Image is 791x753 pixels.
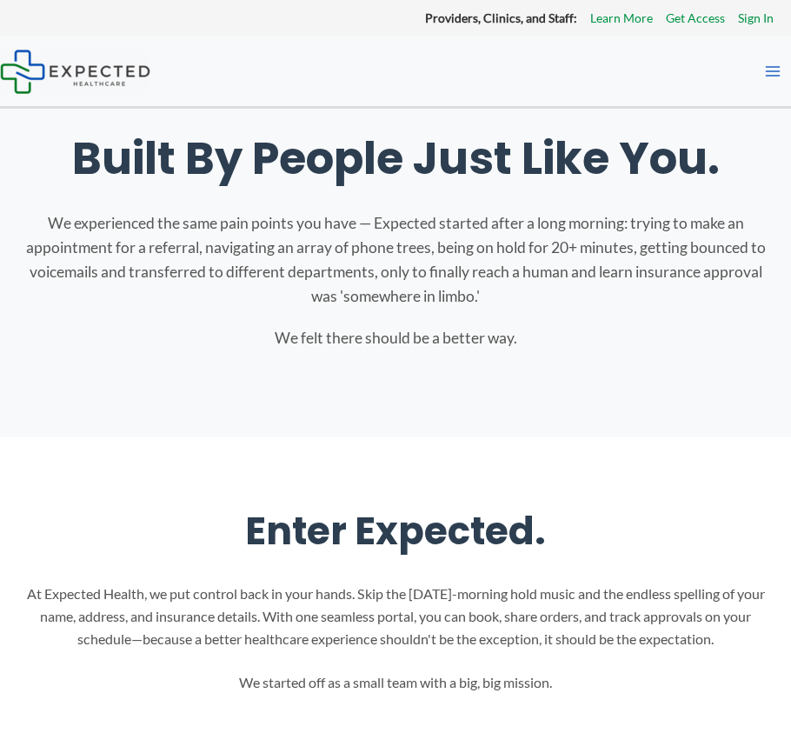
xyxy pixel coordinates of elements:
[17,326,774,350] p: We felt there should be a better way.
[17,583,774,650] p: At Expected Health, we put control back in your hands. Skip the [DATE]-morning hold music and the...
[425,10,577,25] strong: Providers, Clinics, and Staff:
[17,507,774,556] h2: Enter Expected.
[590,7,653,30] a: Learn More
[754,53,791,90] button: Main menu toggle
[666,7,725,30] a: Get Access
[17,211,774,309] p: We experienced the same pain points you have — Expected started after a long morning: trying to m...
[738,7,774,30] a: Sign In
[17,132,774,185] h1: Built By People Just Like You.
[17,671,774,694] p: We started off as a small team with a big, big mission.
